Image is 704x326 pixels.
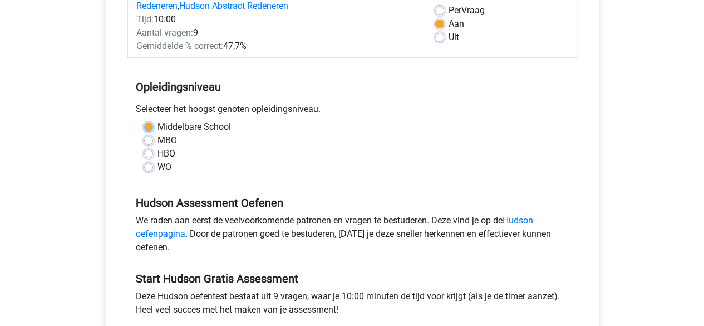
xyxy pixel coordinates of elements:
h5: Hudson Assessment Oefenen [136,196,569,210]
label: Uit [449,31,459,44]
div: 9 [128,26,427,40]
span: Aantal vragen: [136,27,193,38]
div: 47,7% [128,40,427,53]
label: WO [157,160,171,174]
div: Deze Hudson oefentest bestaat uit 9 vragen, waar je 10:00 minuten de tijd voor krijgt (als je de ... [127,290,577,321]
label: HBO [157,147,175,160]
div: Selecteer het hoogst genoten opleidingsniveau. [127,103,577,120]
span: Gemiddelde % correct: [136,41,223,51]
label: Vraag [449,4,485,17]
label: MBO [157,134,177,147]
a: Hudson Abstract Redeneren [179,1,288,11]
span: Tijd: [136,14,154,25]
h5: Opleidingsniveau [136,76,569,98]
div: 10:00 [128,13,427,26]
label: Aan [449,17,464,31]
div: We raden aan eerst de veelvoorkomende patronen en vragen te bestuderen. Deze vind je op de . Door... [127,214,577,259]
label: Middelbare School [157,120,231,134]
span: Per [449,5,461,16]
h5: Start Hudson Gratis Assessment [136,272,569,285]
